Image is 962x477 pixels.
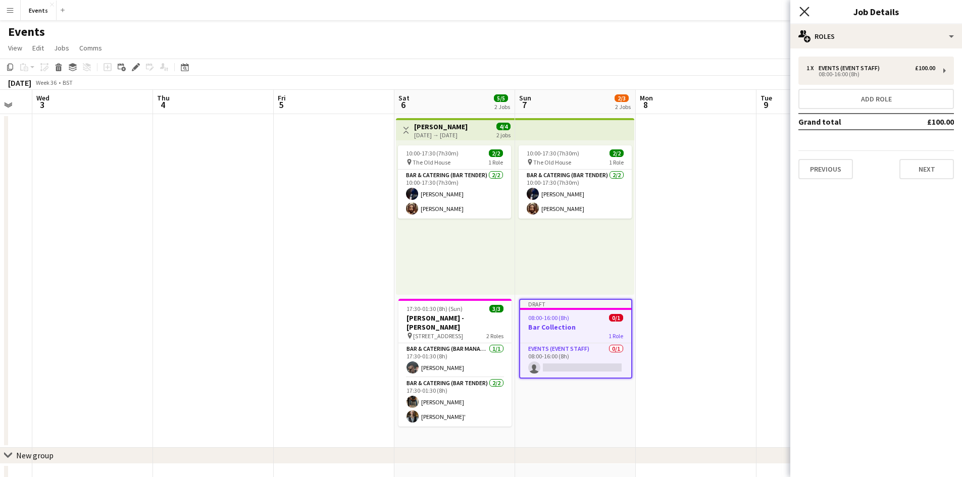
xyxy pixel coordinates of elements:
span: 0/1 [609,314,623,322]
td: £100.00 [894,114,954,130]
h3: [PERSON_NAME] - [PERSON_NAME] [398,313,512,332]
span: 1 Role [609,332,623,340]
span: 3/3 [489,305,503,312]
div: BST [63,79,73,86]
span: Edit [32,43,44,52]
span: 8 [638,99,653,111]
app-card-role: Bar & Catering (Bar Tender)2/210:00-17:30 (7h30m)[PERSON_NAME][PERSON_NAME] [398,170,511,219]
span: 1 Role [488,158,503,166]
span: 10:00-17:30 (7h30m) [406,149,459,157]
div: Events (Event Staff) [819,65,884,72]
span: Tue [761,93,772,102]
button: Previous [798,159,853,179]
h3: [PERSON_NAME] [414,122,468,131]
div: 1 x [806,65,819,72]
a: Edit [28,41,48,55]
span: Week 36 [33,79,59,86]
span: Fri [278,93,286,102]
span: 9 [759,99,772,111]
span: Thu [157,93,170,102]
span: The Old House [533,158,571,166]
span: 2 Roles [486,332,503,340]
div: 2 Jobs [615,103,631,111]
span: 3 [35,99,49,111]
app-job-card: 10:00-17:30 (7h30m)2/2 The Old House1 RoleBar & Catering (Bar Tender)2/210:00-17:30 (7h30m)[PERSO... [519,145,632,219]
span: 5/5 [494,94,508,102]
div: £100.00 [915,65,935,72]
button: Add role [798,89,954,109]
span: 6 [397,99,410,111]
span: 1 Role [609,158,624,166]
app-card-role: Bar & Catering (Bar Tender)2/210:00-17:30 (7h30m)[PERSON_NAME][PERSON_NAME] [519,170,632,219]
span: Comms [79,43,102,52]
span: 08:00-16:00 (8h) [528,314,569,322]
span: View [8,43,22,52]
span: The Old House [413,158,450,166]
div: New group [16,450,54,460]
span: 17:30-01:30 (8h) (Sun) [407,305,463,312]
span: 10:00-17:30 (7h30m) [527,149,579,157]
app-job-card: Draft08:00-16:00 (8h)0/1Bar Collection1 RoleEvents (Event Staff)0/108:00-16:00 (8h) [519,299,632,379]
button: Events [21,1,57,20]
a: Jobs [50,41,73,55]
span: 2/3 [615,94,629,102]
span: 2/2 [489,149,503,157]
button: Next [899,159,954,179]
app-card-role: Bar & Catering (Bar Tender)2/217:30-01:30 (8h)[PERSON_NAME][PERSON_NAME]' [398,378,512,427]
app-card-role: Bar & Catering (Bar Manager)1/117:30-01:30 (8h)[PERSON_NAME] [398,343,512,378]
span: Sun [519,93,531,102]
span: Mon [640,93,653,102]
span: [STREET_ADDRESS] [413,332,463,340]
span: 5 [276,99,286,111]
a: View [4,41,26,55]
td: Grand total [798,114,894,130]
a: Comms [75,41,106,55]
div: 08:00-16:00 (8h) [806,72,935,77]
span: Jobs [54,43,69,52]
div: 2 Jobs [494,103,510,111]
div: Roles [790,24,962,48]
div: 2 jobs [496,130,511,139]
h3: Bar Collection [520,323,631,332]
span: 7 [518,99,531,111]
h1: Events [8,24,45,39]
h3: Job Details [790,5,962,18]
span: Wed [36,93,49,102]
div: [DATE] → [DATE] [414,131,468,139]
span: 4 [156,99,170,111]
span: 2/2 [610,149,624,157]
div: [DATE] [8,78,31,88]
div: Draft [520,300,631,308]
span: Sat [398,93,410,102]
app-job-card: 17:30-01:30 (8h) (Sun)3/3[PERSON_NAME] - [PERSON_NAME] [STREET_ADDRESS]2 RolesBar & Catering (Bar... [398,299,512,427]
span: 4/4 [496,123,511,130]
app-job-card: 10:00-17:30 (7h30m)2/2 The Old House1 RoleBar & Catering (Bar Tender)2/210:00-17:30 (7h30m)[PERSO... [398,145,511,219]
app-card-role: Events (Event Staff)0/108:00-16:00 (8h) [520,343,631,378]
